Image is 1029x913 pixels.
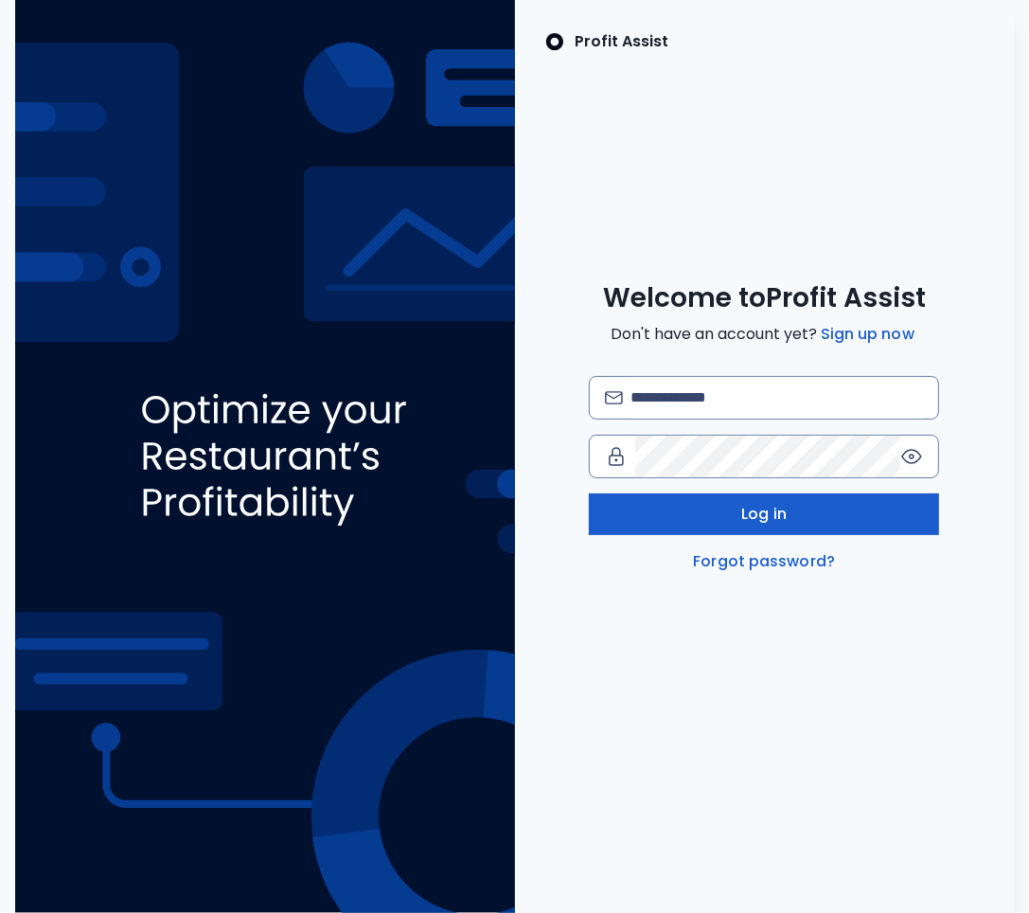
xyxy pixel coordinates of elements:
a: Forgot password? [689,550,839,573]
span: Log in [741,503,787,526]
a: Sign up now [817,323,918,346]
span: Welcome to Profit Assist [603,281,926,315]
img: email [605,391,622,405]
p: Profit Assist [576,30,669,53]
span: Don't have an account yet? [611,323,918,346]
img: SpotOn Logo [545,30,564,53]
button: Log in [589,493,939,535]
